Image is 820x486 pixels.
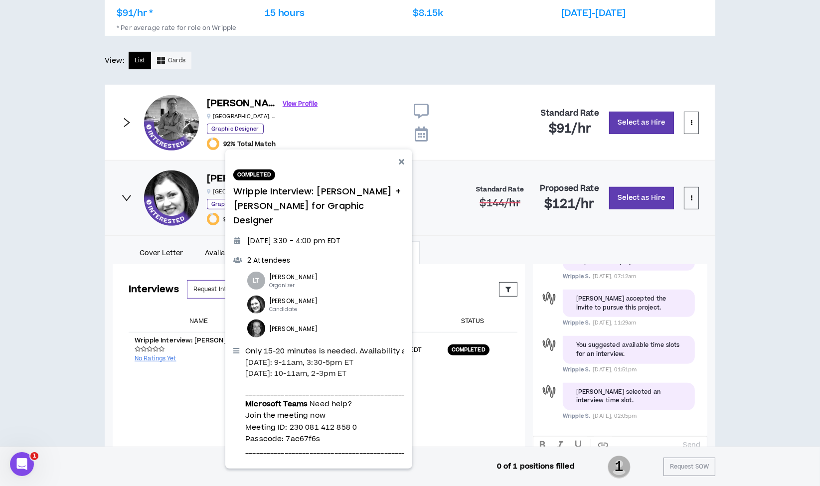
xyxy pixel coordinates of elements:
button: Send [679,438,704,452]
h2: $91 /hr [549,121,591,137]
div: [PERSON_NAME] selected an interview time slot. [576,388,681,405]
h4: Standard Rate [476,186,524,193]
span: Cards [168,56,185,65]
div: Stephanie G. [247,320,265,337]
span: 92% Total Match [223,140,276,148]
p: [PERSON_NAME] [269,296,318,306]
span: Meeting ID: 230 081 412 858 0 [245,422,357,433]
h2: $121 /hr [544,196,595,212]
button: Select as Hire [609,112,674,134]
button: Cards [151,52,191,69]
p: [GEOGRAPHIC_DATA] , [GEOGRAPHIC_DATA] [207,113,277,120]
p: [GEOGRAPHIC_DATA] , [GEOGRAPHIC_DATA] [207,188,277,195]
span: 1 [30,452,38,460]
span: right [121,117,132,128]
p: 15 hours [265,6,305,20]
th: Status [442,311,503,332]
div: Wripple S. [540,290,558,307]
strong: Microsoft Teams [245,399,308,409]
div: Dustin G. [144,95,199,150]
button: No Ratings Yet [135,344,176,363]
button: UNDERLINE text [569,437,587,454]
span: [DATE], 07:12am [593,273,636,280]
span: [DATE]: 10-11am, 2-3pm ET [245,368,347,379]
div: Wripple S. [540,383,558,400]
span: Only 15-20 minutes is needed. Availability as follows: [245,346,441,356]
p: Candidate [269,306,297,314]
span: Wripple S. [563,319,590,326]
span: ________________________________________________________________________________ [245,446,530,456]
a: View Profile [283,95,318,113]
p: Wripple Interview: [PERSON_NAME] + [PERSON_NAME] for Graphic Designer [135,336,244,344]
p: View: [105,55,125,66]
p: Graphic Designer [207,124,264,134]
span: Wripple S. [563,366,590,373]
div: Wripple Interview: [PERSON_NAME] + [PERSON_NAME] for Graphic Designer [233,184,404,227]
span: $144 /hr [480,196,520,210]
span: [DATE], 11:29am [593,319,636,326]
h6: [PERSON_NAME] [207,97,277,111]
p: $8.15k [413,6,443,20]
a: Join the meeting now [245,410,326,421]
p: [DATE]-[DATE] [561,6,626,20]
h4: Standard Rate [541,109,599,118]
p: 2 Attendees [247,255,291,266]
span: [DATE], 02:05pm [593,412,637,420]
th: Name [129,311,269,332]
span: right [121,192,132,203]
button: create hypertext link [594,437,612,454]
span: [DATE], 01:51pm [593,366,637,373]
p: Graphic Designer [207,199,264,209]
div: Completed [448,344,490,355]
button: BOLD text [533,437,551,454]
div: Irina I. [247,296,265,314]
div: Wripple S. [540,336,558,353]
span: 91% Total Match [223,215,276,223]
iframe: Intercom live chat [10,452,34,476]
h6: [PERSON_NAME] [207,172,277,186]
div: Lauren-Bridget T. [247,272,265,290]
span: 1 [608,455,631,480]
p: Send [683,441,700,450]
a: Need help? [310,399,351,409]
p: [PERSON_NAME] [269,324,318,333]
button: Select as Hire [609,187,674,209]
h3: Interviews [129,283,179,296]
div: Completed [233,169,275,180]
a: Availability & Rate [194,241,275,264]
h4: Proposed Rate [540,184,599,193]
span: Wripple S. [563,273,590,280]
p: Organizer [269,282,295,290]
button: Request SOW [663,458,715,476]
p: [PERSON_NAME] [269,272,318,282]
span: [DATE]: 9-11am, 3:30-5pm ET [245,357,353,368]
div: [PERSON_NAME] accepted the invite to pursue this project. [576,295,681,312]
div: LT [253,278,259,284]
p: $91/hr [117,6,153,20]
div: Irina I. [144,170,199,225]
div: You suggested available time slots for an interview. [576,341,681,358]
span: Wripple S. [563,412,590,420]
button: Request Interview [187,280,252,299]
p: 0 of 1 positions filled [497,461,575,472]
a: Cover Letter [129,241,194,264]
p: * Per average rate for role on Wripple [117,20,703,32]
p: [DATE] 3:30 - 4:00 pm EDT [247,236,341,247]
button: ITALIC text [551,437,569,454]
span: Passcode: 7ac67f6s [245,434,321,444]
span: ________________________________________________________________________________ [245,387,530,398]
